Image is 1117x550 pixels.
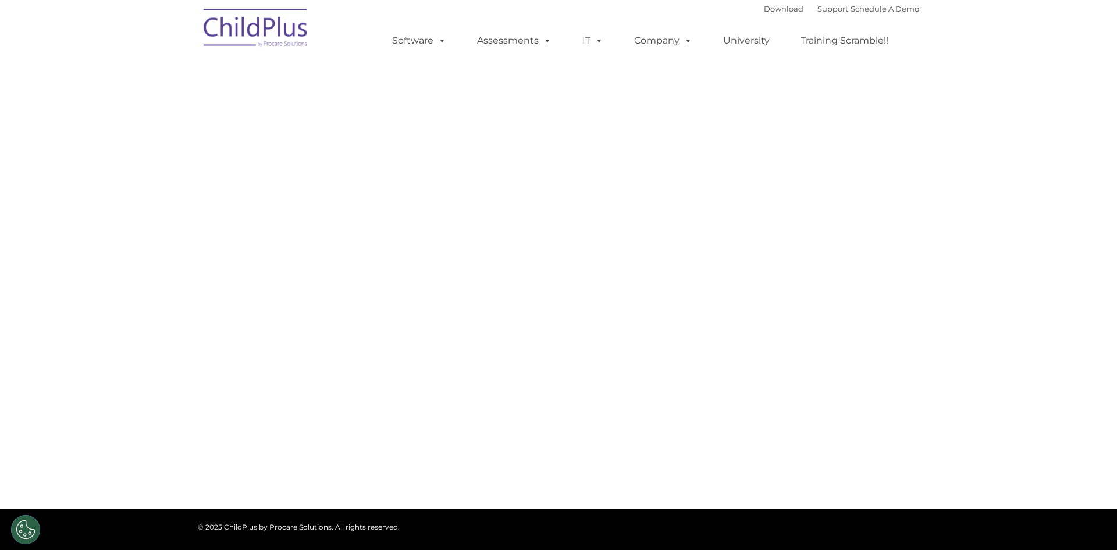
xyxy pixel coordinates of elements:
[571,29,615,52] a: IT
[198,523,400,531] span: © 2025 ChildPlus by Procare Solutions. All rights reserved.
[465,29,563,52] a: Assessments
[764,4,919,13] font: |
[11,515,40,544] button: Cookies Settings
[622,29,704,52] a: Company
[380,29,458,52] a: Software
[198,1,314,59] img: ChildPlus by Procare Solutions
[789,29,900,52] a: Training Scramble!!
[817,4,848,13] a: Support
[851,4,919,13] a: Schedule A Demo
[712,29,781,52] a: University
[764,4,803,13] a: Download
